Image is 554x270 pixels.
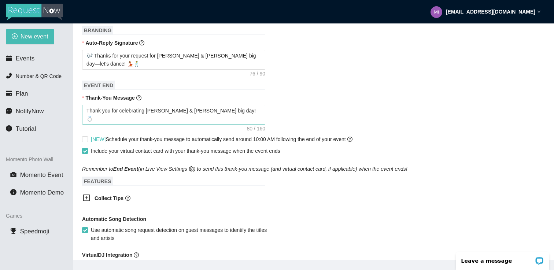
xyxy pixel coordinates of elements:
[88,226,275,242] span: Use automatic song request detection on guest messages to identify the titles and artists
[537,10,541,14] span: down
[82,215,146,223] b: Automatic Song Detection
[139,40,144,45] span: question-circle
[6,55,12,61] span: calendar
[451,247,554,270] iframe: LiveChat chat widget
[21,32,48,41] span: New event
[20,171,63,178] span: Momento Event
[136,95,141,100] span: question-circle
[10,228,16,234] span: trophy
[91,136,106,142] span: [NEW]
[91,148,280,154] span: Include your virtual contact card with your thank-you message when the event ends
[77,190,260,208] div: Collect Tipsquestion-circle
[6,29,54,44] button: plus-circleNew event
[446,9,535,15] strong: [EMAIL_ADDRESS][DOMAIN_NAME]
[16,55,34,62] span: Events
[113,166,138,172] b: End Event
[82,81,115,90] span: EVENT END
[347,137,352,142] span: question-circle
[82,166,407,172] i: Remember to (in Live View Settings ) to send this thank-you message (and virtual contact card, if...
[134,252,139,258] span: question-circle
[95,195,123,201] b: Collect Tips
[6,4,63,21] img: RequestNow
[85,40,138,46] b: Auto-Reply Signature
[20,228,49,235] span: Speedmoji
[82,26,113,35] span: BRANDING
[6,108,12,114] span: message
[20,189,64,196] span: Momento Demo
[85,95,134,101] b: Thank-You Message
[6,73,12,79] span: phone
[16,73,62,79] span: Number & QR Code
[16,125,36,132] span: Tutorial
[82,105,265,125] textarea: Thank you for celebrating [PERSON_NAME] & [PERSON_NAME] big day! 💍 [URL][DOMAIN_NAME]
[10,171,16,178] span: camera
[82,50,265,70] textarea: 🎶 Thanks for your request for [PERSON_NAME] & [PERSON_NAME] big day—let’s dance! 💃🕺
[16,108,44,115] span: NotifyNow
[12,33,18,40] span: plus-circle
[6,90,12,96] span: credit-card
[431,6,442,18] img: ff79fe8908a637fd15d01a5f075f681b
[82,252,132,258] b: VirtualDJ Integration
[189,166,194,171] span: setting
[10,189,16,195] span: info-circle
[91,136,352,142] span: Schedule your thank-you message to automatically send around 10:00 AM following the end of your e...
[125,196,130,201] span: question-circle
[83,194,90,201] span: plus-square
[16,90,28,97] span: Plan
[82,177,113,186] span: FEATURES
[6,125,12,132] span: info-circle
